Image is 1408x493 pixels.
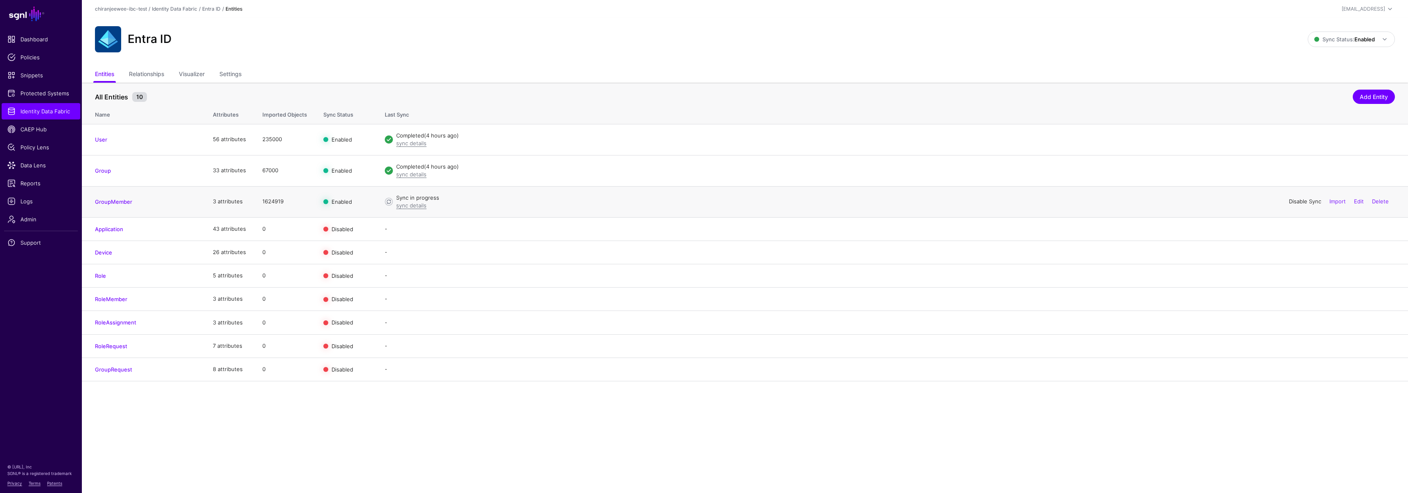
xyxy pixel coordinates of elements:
[219,67,241,83] a: Settings
[2,121,80,137] a: CAEP Hub
[226,6,242,12] strong: Entities
[47,481,62,486] a: Patents
[2,139,80,155] a: Policy Lens
[332,366,353,372] span: Disabled
[7,481,22,486] a: Privacy
[95,167,111,174] a: Group
[332,249,353,255] span: Disabled
[93,92,130,102] span: All Entities
[377,103,1408,124] th: Last Sync
[396,163,1395,171] div: Completed (4 hours ago)
[2,67,80,83] a: Snippets
[2,103,80,119] a: Identity Data Fabric
[7,464,74,470] p: © [URL], Inc
[95,6,147,12] a: chiranjeewee-ibc-test
[332,198,352,205] span: Enabled
[7,53,74,61] span: Policies
[332,225,353,232] span: Disabled
[1289,198,1321,205] a: Disable Sync
[95,272,106,279] a: Role
[2,31,80,47] a: Dashboard
[254,155,315,186] td: 67000
[1353,90,1395,104] a: Add Entity
[254,311,315,334] td: 0
[385,366,387,372] app-datasources-item-entities-syncstatus: -
[332,136,352,143] span: Enabled
[95,343,127,349] a: RoleRequest
[205,311,254,334] td: 3 attributes
[254,124,315,155] td: 235000
[95,249,112,256] a: Device
[254,186,315,217] td: 1624919
[7,71,74,79] span: Snippets
[254,103,315,124] th: Imported Objects
[7,215,74,223] span: Admin
[95,26,121,52] img: svg+xml;base64,PHN2ZyB3aWR0aD0iNjQiIGhlaWdodD0iNjQiIHZpZXdCb3g9IjAgMCA2NCA2NCIgZmlsbD0ibm9uZSIgeG...
[202,6,221,12] a: Entra ID
[205,217,254,241] td: 43 attributes
[82,103,205,124] th: Name
[95,198,132,205] a: GroupMember
[7,125,74,133] span: CAEP Hub
[95,136,107,143] a: User
[385,272,387,279] app-datasources-item-entities-syncstatus: -
[1372,198,1389,205] a: Delete
[205,358,254,381] td: 8 attributes
[332,342,353,349] span: Disabled
[396,171,426,178] a: sync details
[5,5,77,23] a: SGNL
[7,89,74,97] span: Protected Systems
[396,194,1395,202] div: Sync in progress
[129,67,164,83] a: Relationships
[332,272,353,279] span: Disabled
[221,5,226,13] div: /
[385,225,387,232] app-datasources-item-entities-syncstatus: -
[396,132,1395,140] div: Completed (4 hours ago)
[254,264,315,287] td: 0
[128,32,171,46] h2: Entra ID
[385,249,387,255] app-datasources-item-entities-syncstatus: -
[29,481,41,486] a: Terms
[7,161,74,169] span: Data Lens
[7,35,74,43] span: Dashboard
[152,6,197,12] a: Identity Data Fabric
[254,358,315,381] td: 0
[396,140,426,146] a: sync details
[1354,36,1375,43] strong: Enabled
[315,103,377,124] th: Sync Status
[2,49,80,65] a: Policies
[2,175,80,191] a: Reports
[205,124,254,155] td: 56 attributes
[7,470,74,477] p: SGNL® is a registered trademark
[205,334,254,358] td: 7 attributes
[7,197,74,205] span: Logs
[95,319,136,326] a: RoleAssignment
[385,342,387,349] app-datasources-item-entities-syncstatus: -
[1354,198,1364,205] a: Edit
[95,366,132,373] a: GroupRequest
[2,85,80,101] a: Protected Systems
[95,296,127,302] a: RoleMember
[205,264,254,287] td: 5 attributes
[197,5,202,13] div: /
[7,239,74,247] span: Support
[205,103,254,124] th: Attributes
[1314,36,1375,43] span: Sync Status:
[332,319,353,326] span: Disabled
[2,211,80,227] a: Admin
[385,295,387,302] app-datasources-item-entities-syncstatus: -
[254,217,315,241] td: 0
[7,107,74,115] span: Identity Data Fabric
[1329,198,1346,205] a: Import
[95,67,114,83] a: Entities
[95,226,123,232] a: Application
[332,167,352,174] span: Enabled
[132,92,147,102] small: 10
[7,179,74,187] span: Reports
[7,143,74,151] span: Policy Lens
[254,334,315,358] td: 0
[2,193,80,209] a: Logs
[205,241,254,264] td: 26 attributes
[385,319,387,326] app-datasources-item-entities-syncstatus: -
[205,288,254,311] td: 3 attributes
